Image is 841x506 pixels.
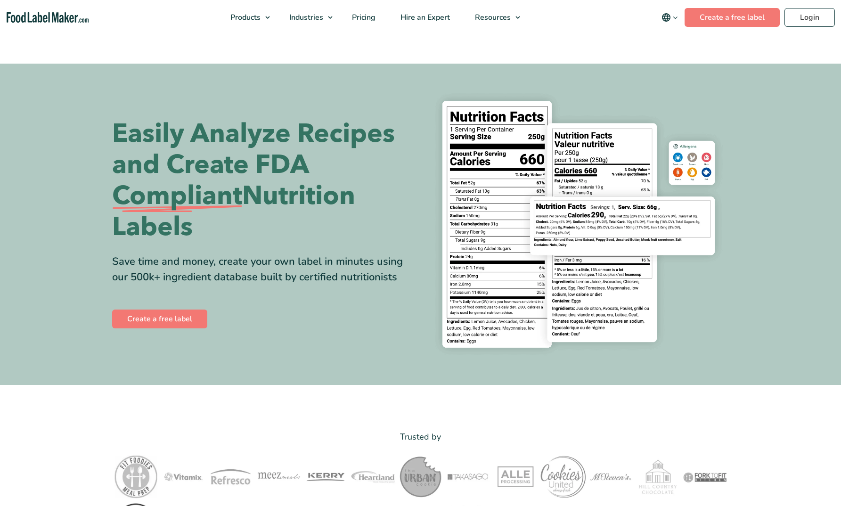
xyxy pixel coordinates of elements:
span: Hire an Expert [398,12,451,23]
span: Industries [286,12,324,23]
a: Login [784,8,835,27]
span: Compliant [112,180,242,212]
a: Create a free label [685,8,780,27]
div: Save time and money, create your own label in minutes using our 500k+ ingredient database built b... [112,254,414,285]
span: Products [228,12,261,23]
a: Create a free label [112,310,207,328]
span: Pricing [349,12,376,23]
span: Resources [472,12,512,23]
p: Trusted by [112,430,729,444]
h1: Easily Analyze Recipes and Create FDA Nutrition Labels [112,118,414,243]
